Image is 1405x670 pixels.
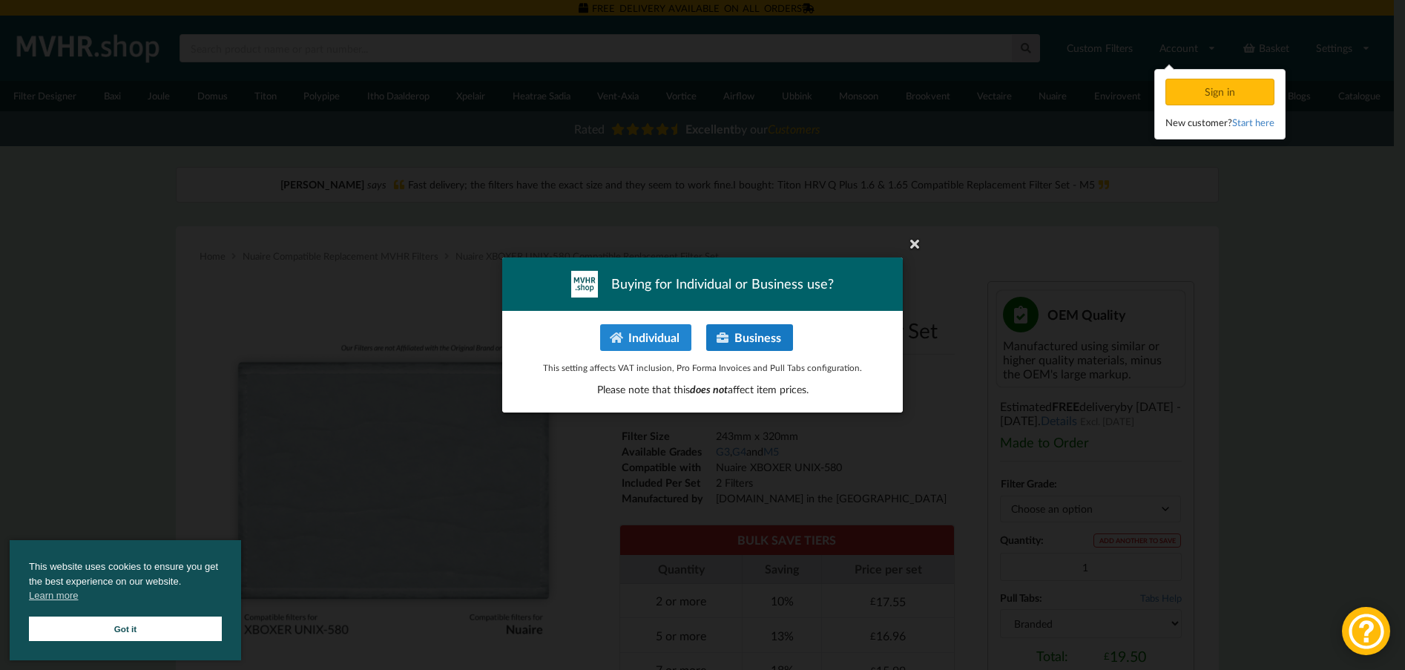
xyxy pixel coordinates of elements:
[10,540,241,660] div: cookieconsent
[706,324,793,351] button: Business
[571,271,598,298] img: mvhr-inverted.png
[600,324,691,351] button: Individual
[518,382,887,397] p: Please note that this affect item prices.
[29,588,78,603] a: cookies - Learn more
[29,559,222,607] span: This website uses cookies to ensure you get the best experience on our website.
[1232,116,1274,128] a: Start here
[1165,79,1274,105] div: Sign in
[518,361,887,374] p: This setting affects VAT inclusion, Pro Forma Invoices and Pull Tabs configuration.
[611,275,834,293] span: Buying for Individual or Business use?
[1165,85,1277,98] a: Sign in
[690,383,728,395] span: does not
[29,617,222,641] a: Got it cookie
[1165,115,1274,130] div: New customer?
